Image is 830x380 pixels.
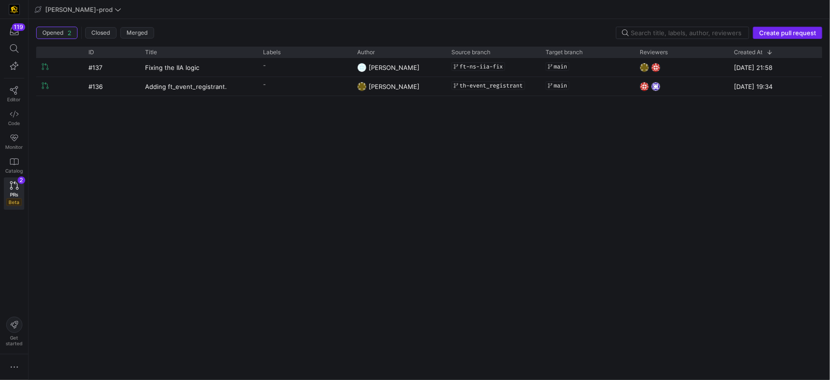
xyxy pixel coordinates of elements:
span: Author [357,49,375,56]
a: Editor [4,82,24,106]
button: Create pull request [753,27,822,39]
img: https://secure.gravatar.com/avatar/06bbdcc80648188038f39f089a7f59ad47d850d77952c7f0d8c4f0bc45aa9b... [640,82,649,91]
span: main [554,63,567,70]
a: Catalog [4,154,24,177]
div: #136 [83,77,139,96]
span: Reviewers [640,49,668,56]
span: PRs [10,192,18,197]
span: Opened [42,29,64,36]
img: https://secure.gravatar.com/avatar/332e4ab4f8f73db06c2cf0bfcf19914be04f614aded7b53ca0c4fd3e75c0e2... [640,63,649,72]
span: Labels [263,49,281,56]
button: Opened2 [36,27,78,39]
div: #137 [83,58,139,77]
button: Getstarted [4,313,24,350]
a: Adding ft_event_registrant. [145,78,252,95]
span: Target branch [546,49,583,56]
span: Beta [6,198,22,206]
span: Closed [91,29,110,36]
div: [DATE] 21:58 [728,58,822,77]
a: Code [4,106,24,130]
span: - [263,62,266,68]
div: 119 [12,23,25,31]
div: 2 [18,176,25,184]
button: Closed [85,27,117,39]
span: Adding ft_event_registrant. [145,78,227,95]
span: - [263,81,266,88]
a: PRsBeta2 [4,177,24,210]
img: https://secure.gravatar.com/avatar/332e4ab4f8f73db06c2cf0bfcf19914be04f614aded7b53ca0c4fd3e75c0e2... [357,82,367,91]
button: Merged [120,27,154,39]
img: https://storage.googleapis.com/y42-prod-data-exchange/images/uAsz27BndGEK0hZWDFeOjoxA7jCwgK9jE472... [10,5,19,14]
a: Fixing the IIA logic [145,58,252,76]
span: Editor [8,97,21,102]
a: https://storage.googleapis.com/y42-prod-data-exchange/images/uAsz27BndGEK0hZWDFeOjoxA7jCwgK9jE472... [4,1,24,18]
span: Title [145,49,157,56]
span: main [554,82,567,89]
span: Create pull request [759,29,816,37]
a: Monitor [4,130,24,154]
span: [PERSON_NAME] [369,83,420,90]
span: [PERSON_NAME] [369,64,420,71]
span: Code [8,120,20,126]
span: [PERSON_NAME]-prod [45,6,113,13]
div: [DATE] 19:34 [728,77,822,96]
span: Catalog [5,168,23,174]
button: 119 [4,23,24,40]
img: https://secure.gravatar.com/avatar/06bbdcc80648188038f39f089a7f59ad47d850d77952c7f0d8c4f0bc45aa9b... [651,63,661,72]
span: Merged [127,29,148,36]
span: Fixing the IIA logic [145,58,199,76]
span: th-event_registrant [459,82,523,89]
input: Search title, labels, author, reviewers [631,29,743,37]
span: ID [88,49,94,56]
span: Monitor [5,144,23,150]
span: Created At [734,49,762,56]
img: https://secure.gravatar.com/avatar/93624b85cfb6a0d6831f1d6e8dbf2768734b96aa2308d2c902a4aae71f619b... [357,63,367,72]
span: Get started [6,335,22,346]
span: ft-ns-iia-fix [459,63,503,70]
img: https://secure.gravatar.com/avatar/e200ad0c12bb49864ec62671df577dc1f004127e33c27085bc121970d062b3... [651,82,661,91]
button: [PERSON_NAME]-prod [32,3,124,16]
span: 2 [68,29,71,37]
span: Source branch [451,49,490,56]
